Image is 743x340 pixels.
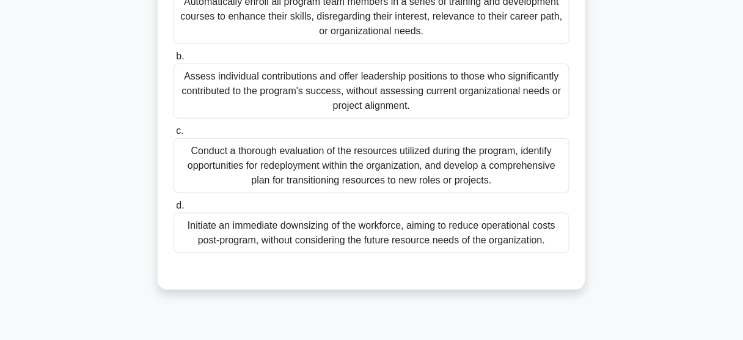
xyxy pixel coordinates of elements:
div: Conduct a thorough evaluation of the resources utilized during the program, identify opportunitie... [174,138,569,193]
div: Assess individual contributions and offer leadership positions to those who significantly contrib... [174,64,569,119]
span: c. [176,125,183,136]
span: b. [176,51,184,61]
div: Initiate an immediate downsizing of the workforce, aiming to reduce operational costs post-progra... [174,213,569,253]
span: d. [176,200,184,210]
